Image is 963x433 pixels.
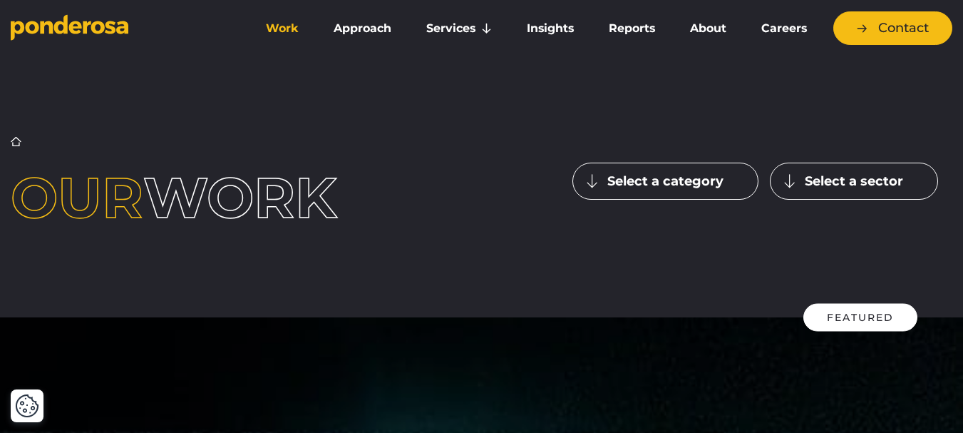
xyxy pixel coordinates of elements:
[252,14,314,44] a: Work
[11,163,143,232] span: Our
[747,14,822,44] a: Careers
[319,14,406,44] a: Approach
[594,14,670,44] a: Reports
[15,394,39,418] button: Cookie Settings
[15,394,39,418] img: Revisit consent button
[412,14,507,44] a: Services
[572,163,758,200] button: Select a category
[11,14,230,43] a: Go to homepage
[833,11,952,45] a: Contact
[803,303,917,331] div: Featured
[11,170,391,226] h1: work
[513,14,589,44] a: Insights
[676,14,741,44] a: About
[11,136,21,147] a: Home
[770,163,938,200] button: Select a sector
